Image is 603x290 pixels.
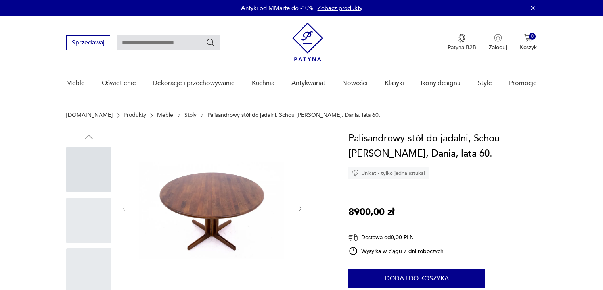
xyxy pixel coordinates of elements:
a: Nowości [342,68,368,99]
img: Zdjęcie produktu Palisandrowy stół do jadalni, Schou Andersen, Dania, lata 60. [136,131,289,284]
p: Palisandrowy stół do jadalni, Schou [PERSON_NAME], Dania, lata 60. [207,112,380,118]
p: Zaloguj [489,44,507,51]
img: Ikonka użytkownika [494,34,502,42]
img: Ikona koszyka [524,34,532,42]
a: Stoły [184,112,197,118]
a: Meble [66,68,85,99]
a: Produkty [124,112,146,118]
img: Ikona dostawy [348,232,358,242]
a: [DOMAIN_NAME] [66,112,113,118]
div: Unikat - tylko jedna sztuka! [348,167,429,179]
a: Dekoracje i przechowywanie [153,68,235,99]
img: Ikona medalu [458,34,466,43]
div: Dostawa od 0,00 PLN [348,232,444,242]
a: Antykwariat [291,68,325,99]
a: Klasyki [385,68,404,99]
a: Ikony designu [421,68,461,99]
button: 0Koszyk [520,34,537,51]
button: Patyna B2B [448,34,476,51]
a: Zobacz produkty [318,4,362,12]
p: Koszyk [520,44,537,51]
p: 8900,00 zł [348,205,394,220]
button: Sprzedawaj [66,35,110,50]
h1: Palisandrowy stół do jadalni, Schou [PERSON_NAME], Dania, lata 60. [348,131,537,161]
a: Sprzedawaj [66,41,110,46]
img: Ikona diamentu [352,170,359,177]
button: Zaloguj [489,34,507,51]
div: Wysyłka w ciągu 7 dni roboczych [348,246,444,256]
a: Kuchnia [252,68,274,99]
a: Promocje [509,68,537,99]
a: Style [478,68,492,99]
img: Patyna - sklep z meblami i dekoracjami vintage [292,23,323,61]
button: Szukaj [206,38,215,47]
a: Oświetlenie [102,68,136,99]
button: Dodaj do koszyka [348,269,485,288]
a: Meble [157,112,173,118]
a: Ikona medaluPatyna B2B [448,34,476,51]
p: Patyna B2B [448,44,476,51]
div: 0 [529,33,536,40]
p: Antyki od MMarte do -10% [241,4,314,12]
